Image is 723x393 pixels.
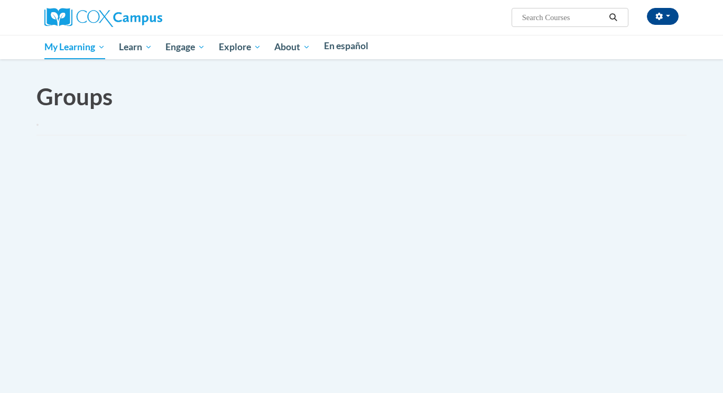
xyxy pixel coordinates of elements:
[521,11,606,24] input: Search Courses
[112,35,159,59] a: Learn
[44,8,162,27] img: Cox Campus
[219,41,261,53] span: Explore
[159,35,212,59] a: Engage
[606,11,622,24] button: Search
[36,83,113,110] span: Groups
[44,41,105,53] span: My Learning
[29,35,694,59] div: Main menu
[38,35,112,59] a: My Learning
[44,12,162,21] a: Cox Campus
[268,35,318,59] a: About
[119,41,152,53] span: Learn
[274,41,310,53] span: About
[609,14,618,22] i: 
[212,35,268,59] a: Explore
[647,8,679,25] button: Account Settings
[324,40,368,51] span: En español
[165,41,205,53] span: Engage
[317,35,375,57] a: En español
